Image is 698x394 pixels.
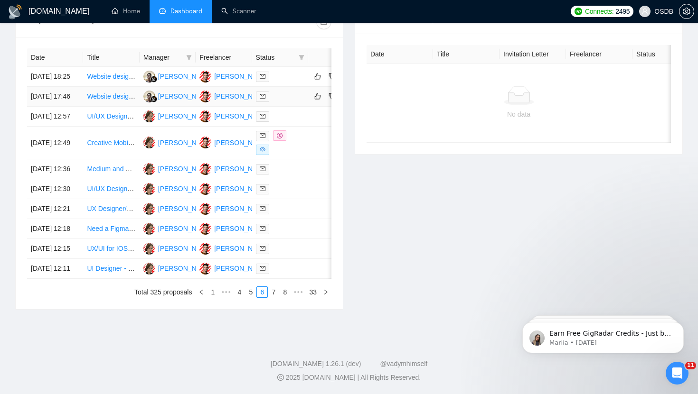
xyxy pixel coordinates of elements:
a: BH[PERSON_NAME] [199,138,269,146]
td: [DATE] 12:57 [27,107,83,127]
td: UI Designer - Oneday Life Insurance Admin System [83,259,139,279]
span: Dashboard [170,7,202,15]
img: BH [199,263,211,275]
a: searchScanner [221,7,256,15]
a: 6 [257,287,267,297]
img: AK [143,183,155,195]
a: UX/UI for IOS b2c app [87,245,153,252]
span: filter [184,50,194,64]
a: BH[PERSON_NAME] [199,92,269,100]
a: AK[PERSON_NAME] [143,204,213,212]
td: Website design and develop,rmt [83,67,139,87]
img: BH [199,91,211,102]
img: BH [199,183,211,195]
div: [PERSON_NAME] [214,137,269,148]
span: ••• [218,286,234,298]
td: Medium and High Fidelity Prototypes for AI Plugin [83,159,139,179]
img: upwork-logo.png [575,8,582,15]
div: [PERSON_NAME] [214,203,269,214]
a: AK[PERSON_NAME] [143,264,213,272]
span: 2495 [615,6,630,17]
a: BH[PERSON_NAME] [199,204,269,212]
li: 6 [256,286,268,298]
td: UX Designer/Engineer Needed for App Development [83,199,139,219]
a: Creative Mobile App Designer Needed – Social App [87,139,239,147]
li: Next 5 Pages [291,286,306,298]
button: left [196,286,207,298]
a: AK[PERSON_NAME] [143,165,213,172]
img: MI [143,91,155,102]
span: mail [260,186,265,192]
span: filter [299,55,304,60]
a: homeHome [112,7,140,15]
button: like [312,71,323,82]
span: dislike [329,92,335,100]
a: BH[PERSON_NAME] [199,112,269,119]
button: dislike [326,71,338,82]
a: BH[PERSON_NAME] [199,72,269,80]
span: user [641,8,648,15]
td: [DATE] 17:46 [27,87,83,107]
a: Need a Figma Design for about 20 pages [87,225,208,232]
div: [PERSON_NAME] [158,203,213,214]
span: mail [260,93,265,99]
div: 2025 [DOMAIN_NAME] | All Rights Reserved. [8,373,690,383]
span: ••• [291,286,306,298]
div: [PERSON_NAME] [158,71,213,82]
a: 33 [306,287,320,297]
td: UI/UX Designer Needed for Incremental Refinement of Taalos.com [83,179,139,199]
div: No data [374,109,663,119]
span: mail [260,133,265,138]
a: BH[PERSON_NAME] [199,244,269,252]
td: [DATE] 12:21 [27,199,83,219]
iframe: Intercom notifications message [508,302,698,368]
a: Website design and maintenance [87,92,185,100]
th: Title [433,45,500,64]
td: UI/UX Designer for Innovative FinTech App (Figma, Mobile First, Gamification) [83,107,139,127]
a: MI[PERSON_NAME] [143,92,213,100]
img: gigradar-bm.png [151,76,157,82]
img: AK [143,223,155,235]
a: AK[PERSON_NAME] [143,112,213,119]
a: AK[PERSON_NAME] [143,224,213,232]
a: 5 [245,287,256,297]
div: [PERSON_NAME] [214,263,269,274]
td: [DATE] 12:30 [27,179,83,199]
td: [DATE] 12:36 [27,159,83,179]
a: @vadymhimself [380,360,427,367]
a: Medium and High Fidelity Prototypes for AI Plugin [87,165,233,173]
span: dashboard [159,8,166,14]
span: right [323,289,329,295]
iframe: Intercom live chat [666,362,689,385]
div: [PERSON_NAME] [214,164,269,174]
span: filter [186,55,192,60]
a: BH[PERSON_NAME] [199,264,269,272]
span: mail [260,266,265,271]
a: 1 [208,287,218,297]
button: right [320,286,331,298]
th: Manager [140,48,196,67]
img: AK [143,110,155,122]
td: Creative Mobile App Designer Needed – Social App [83,127,139,159]
a: UI/UX Designer Needed for Incremental Refinement of [DOMAIN_NAME] [87,185,302,192]
img: AK [143,203,155,215]
a: AK[PERSON_NAME] [143,244,213,252]
th: Date [367,45,433,64]
div: [PERSON_NAME] [158,137,213,148]
td: UX/UI for IOS b2c app [83,239,139,259]
time: an hour ago [71,18,96,24]
img: BH [199,223,211,235]
img: BH [199,203,211,215]
span: like [314,92,321,100]
button: like [312,91,323,102]
td: [DATE] 12:15 [27,239,83,259]
span: setting [679,8,694,15]
a: Website design and develop,rmt [87,73,182,80]
span: Status [256,52,295,63]
button: dislike [326,91,338,102]
img: gigradar-bm.png [151,96,157,102]
li: Total 325 proposals [134,286,192,298]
